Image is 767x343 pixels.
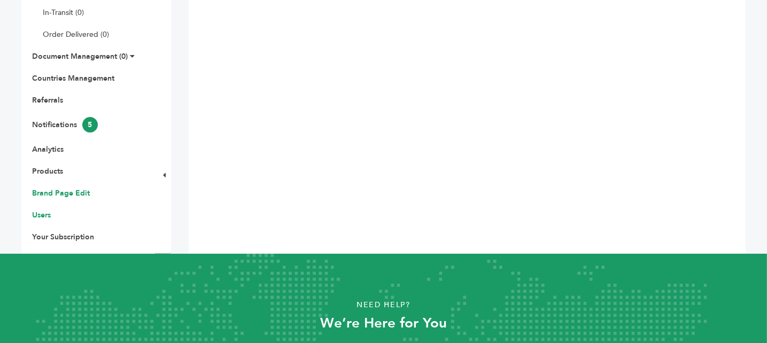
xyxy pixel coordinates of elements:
a: Brand Page Edit [32,188,90,198]
a: Order Delivered (0) [43,29,109,40]
a: Products [32,166,63,176]
p: Need Help? [38,297,729,313]
a: Document Management (0) [32,51,128,61]
a: Analytics [32,144,64,154]
span: 5 [82,117,98,132]
a: In-Transit (0) [43,7,84,18]
strong: We’re Here for You [320,314,447,333]
a: Notifications5 [32,120,98,130]
a: Countries Management [32,73,114,83]
a: Users [32,210,51,220]
a: Your Subscription [32,232,94,242]
a: Referrals [32,95,63,105]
